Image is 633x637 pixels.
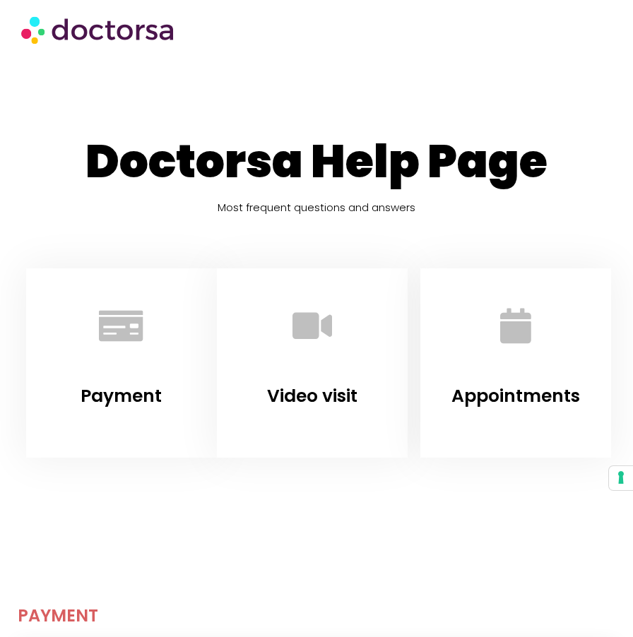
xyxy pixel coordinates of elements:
h1: Doctorsa Help Page [18,134,615,189]
a: Appointments [451,383,580,408]
a: Payment [81,383,162,408]
h5: Most frequent questions and answers [18,196,615,219]
h2: payment [18,599,615,633]
a: Payment [83,287,160,364]
a: Video visit [267,383,357,408]
a: Appointments [477,287,555,364]
button: Your consent preferences for tracking technologies [609,466,633,490]
a: Video visit [273,287,351,364]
